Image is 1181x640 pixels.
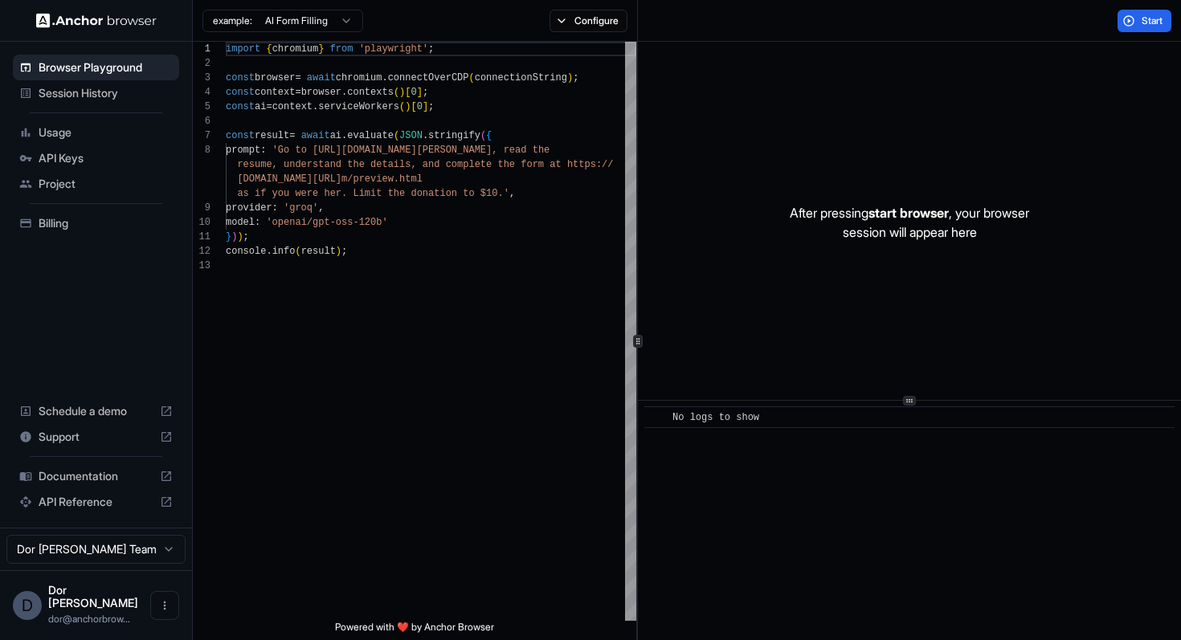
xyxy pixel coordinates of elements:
div: 8 [193,143,210,157]
span: context [272,101,313,112]
span: chromium [272,43,319,55]
div: Billing [13,210,179,236]
div: 13 [193,259,210,273]
span: ; [573,72,578,84]
div: 4 [193,85,210,100]
span: ; [341,246,347,257]
span: 0 [417,101,423,112]
span: . [266,246,272,257]
div: Documentation [13,463,179,489]
span: : [255,217,260,228]
span: Project [39,176,173,192]
span: const [226,101,255,112]
span: ] [423,101,428,112]
span: Schedule a demo [39,403,153,419]
span: ; [428,43,434,55]
div: Usage [13,120,179,145]
div: Project [13,171,179,197]
span: 0 [411,87,416,98]
div: 3 [193,71,210,85]
span: ) [231,231,237,243]
span: = [266,101,272,112]
span: = [295,87,300,98]
span: . [313,101,318,112]
span: } [318,43,324,55]
div: API Keys [13,145,179,171]
span: result [255,130,289,141]
button: Configure [550,10,627,32]
span: API Keys [39,150,173,166]
span: : [260,145,266,156]
span: ) [237,231,243,243]
span: browser [255,72,295,84]
div: 7 [193,128,210,143]
span: await [307,72,336,84]
div: 2 [193,56,210,71]
div: 9 [193,201,210,215]
span: evaluate [347,130,394,141]
span: const [226,72,255,84]
span: context [255,87,295,98]
div: 12 [193,244,210,259]
button: Open menu [150,591,179,620]
span: . [423,130,428,141]
div: Support [13,424,179,450]
span: ​ [652,410,660,426]
span: Browser Playground [39,59,173,75]
span: 'groq' [284,202,318,214]
span: Documentation [39,468,153,484]
span: import [226,43,260,55]
span: ( [469,72,475,84]
div: Session History [13,80,179,106]
span: , [509,188,515,199]
span: ) [399,87,405,98]
span: : [272,202,278,214]
div: 1 [193,42,210,56]
span: serviceWorkers [318,101,399,112]
span: [ [411,101,416,112]
span: const [226,87,255,98]
span: dor@anchorbrowser.io [48,613,130,625]
span: chromium [336,72,382,84]
span: [DOMAIN_NAME][URL] [237,173,341,185]
span: } [226,231,231,243]
span: API Reference [39,494,153,510]
span: connectionString [475,72,567,84]
div: Browser Playground [13,55,179,80]
span: info [272,246,296,257]
span: JSON [399,130,423,141]
span: ai [330,130,341,141]
span: No logs to show [672,412,759,423]
div: 5 [193,100,210,114]
span: Usage [39,124,173,141]
span: Powered with ❤️ by Anchor Browser [335,621,494,640]
span: await [301,130,330,141]
span: orm at https:// [526,159,613,170]
span: as if you were her. Limit the donation to $10.' [237,188,509,199]
span: ( [480,130,486,141]
span: result [301,246,336,257]
div: 11 [193,230,210,244]
span: ( [394,87,399,98]
span: Billing [39,215,173,231]
span: { [486,130,492,141]
span: ; [243,231,249,243]
span: = [289,130,295,141]
span: stringify [428,130,480,141]
span: ; [423,87,428,98]
span: ; [428,101,434,112]
span: . [341,130,347,141]
span: provider [226,202,272,214]
button: Start [1118,10,1171,32]
span: console [226,246,266,257]
div: 6 [193,114,210,128]
span: ( [399,101,405,112]
span: Start [1142,14,1164,27]
span: resume, understand the details, and complete the f [237,159,526,170]
div: API Reference [13,489,179,515]
span: , [318,202,324,214]
span: browser [301,87,341,98]
span: contexts [347,87,394,98]
span: ai [255,101,266,112]
span: Session History [39,85,173,101]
